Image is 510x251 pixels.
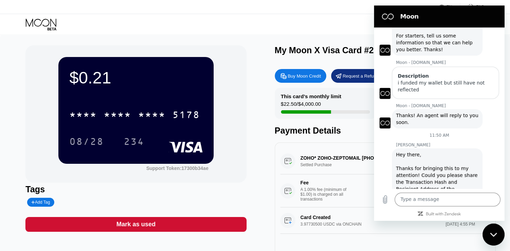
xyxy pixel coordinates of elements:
[343,73,379,79] div: Request a Refund
[146,166,208,171] div: Support Token: 17300b34ae
[374,5,505,221] iframe: Messaging window
[281,93,341,99] div: This card’s monthly limit
[69,137,104,148] div: 08/28
[281,101,321,110] div: $22.50 / $4,000.00
[439,3,460,10] div: EN
[69,68,203,87] div: $0.21
[25,184,246,194] div: Tags
[172,110,200,121] div: 5178
[280,174,490,207] div: FeeA 1.00% fee (minimum of $1.00) is charged on all transactions$1.00[DATE] 9:14 AM
[275,45,374,55] div: My Moon X Visa Card #2
[460,3,484,10] div: FAQ
[476,4,484,9] div: FAQ
[301,187,352,202] div: A 1.00% fee (minimum of $1.00) is charged on all transactions
[31,200,50,205] div: Add Tag
[275,126,496,136] div: Payment Details
[275,69,326,83] div: Buy Moon Credit
[301,180,349,185] div: Fee
[64,133,109,150] div: 08/28
[27,198,54,207] div: Add Tag
[146,166,208,171] div: Support Token:17300b34ae
[288,73,321,79] div: Buy Moon Credit
[446,4,452,9] div: EN
[118,133,149,150] div: 234
[331,69,383,83] div: Request a Refund
[124,137,144,148] div: 234
[116,220,156,228] div: Mark as used
[483,224,505,246] iframe: Button to launch messaging window, conversation in progress
[25,217,246,232] div: Mark as used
